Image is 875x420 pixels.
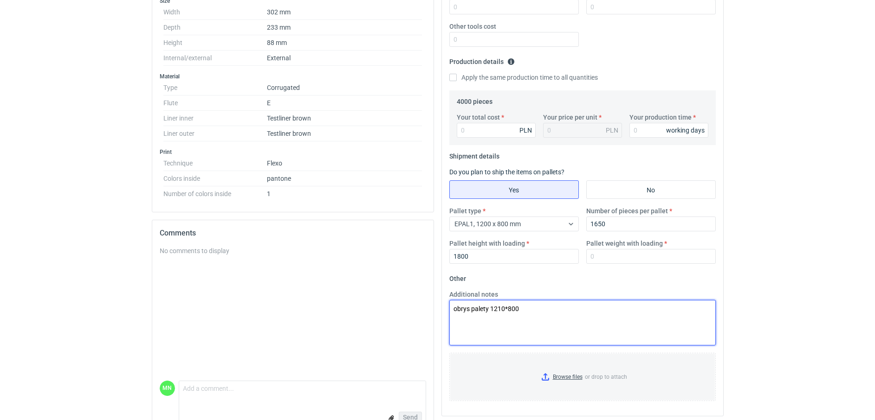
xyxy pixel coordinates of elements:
[160,73,426,80] h3: Material
[457,113,500,122] label: Your total cost
[586,249,716,264] input: 0
[160,228,426,239] h2: Comments
[160,148,426,156] h3: Print
[267,95,422,111] dd: E
[449,54,515,65] legend: Production details
[666,126,705,135] div: working days
[586,180,716,199] label: No
[543,113,597,122] label: Your price per unit
[267,126,422,141] dd: Testliner brown
[267,111,422,126] dd: Testliner brown
[449,300,716,345] textarea: obrys palety 1210*800
[160,246,426,255] div: No comments to display
[586,206,668,216] label: Number of pieces per pallet
[163,126,267,141] dt: Liner outer
[457,123,536,138] input: 0
[519,126,532,135] div: PLN
[449,239,525,248] label: Pallet height with loading
[163,80,267,95] dt: Type
[449,168,564,176] label: Do you plan to ship the items on pallets?
[586,216,716,231] input: 0
[163,35,267,51] dt: Height
[267,171,422,186] dd: pantone
[457,94,493,105] legend: 4000 pieces
[267,80,422,95] dd: Corrugated
[163,51,267,66] dt: Internal/external
[454,220,521,228] span: EPAL1, 1200 x 800 mm
[450,353,715,401] label: or drop to attach
[586,239,663,248] label: Pallet weight with loading
[160,381,175,396] div: Małgorzata Nowotna
[267,51,422,66] dd: External
[449,271,466,282] legend: Other
[449,73,598,82] label: Apply the same production time to all quantities
[449,149,499,160] legend: Shipment details
[629,113,692,122] label: Your production time
[267,156,422,171] dd: Flexo
[267,20,422,35] dd: 233 mm
[267,5,422,20] dd: 302 mm
[449,206,481,216] label: Pallet type
[163,186,267,197] dt: Number of colors inside
[449,180,579,199] label: Yes
[163,95,267,111] dt: Flute
[629,123,708,138] input: 0
[449,290,498,299] label: Additional notes
[163,156,267,171] dt: Technique
[267,35,422,51] dd: 88 mm
[163,171,267,186] dt: Colors inside
[449,32,579,47] input: 0
[163,5,267,20] dt: Width
[267,186,422,197] dd: 1
[449,249,579,264] input: 0
[163,20,267,35] dt: Depth
[160,381,175,396] figcaption: MN
[606,126,618,135] div: PLN
[163,111,267,126] dt: Liner inner
[449,22,496,31] label: Other tools cost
